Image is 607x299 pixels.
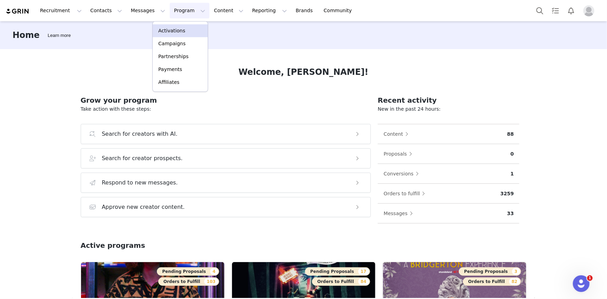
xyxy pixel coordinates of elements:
button: Orders to Fulfill84 [312,277,370,286]
button: Contacts [86,3,126,18]
button: Proposals [383,148,416,159]
img: placeholder-profile.jpg [583,5,594,16]
a: Community [320,3,359,18]
h3: Approve new creator content. [102,203,185,211]
h2: Active programs [81,240,145,251]
img: grin logo [6,8,30,15]
h3: Search for creators with AI. [102,130,178,138]
p: 88 [507,131,514,138]
button: Messages [127,3,169,18]
button: Conversions [383,168,422,179]
p: Payments [158,66,182,73]
button: Orders to fulfill [383,188,429,199]
p: New in the past 24 hours: [378,105,519,113]
button: Search for creator prospects. [81,148,371,168]
button: Pending Proposals3 [459,267,521,276]
h2: Recent activity [378,95,519,105]
p: Take action with these steps: [81,105,371,113]
p: 0 [511,150,514,158]
h3: Respond to new messages. [102,179,178,187]
a: Tasks [548,3,563,18]
button: Notifications [564,3,579,18]
h3: Home [13,29,40,41]
p: Partnerships [158,53,189,60]
h2: Grow your program [81,95,371,105]
button: Search [532,3,548,18]
button: Content [383,128,412,140]
button: Respond to new messages. [81,173,371,193]
button: Messages [383,208,416,219]
button: Reporting [248,3,291,18]
button: Content [210,3,248,18]
span: 1 [587,275,593,281]
p: Activations [158,27,185,34]
p: 3259 [501,190,514,197]
button: Recruitment [36,3,86,18]
button: Approve new creator content. [81,197,371,217]
button: Search for creators with AI. [81,124,371,144]
p: 1 [511,170,514,178]
a: Brands [291,3,319,18]
iframe: Intercom live chat [573,275,590,292]
div: Tooltip anchor [46,32,72,39]
h1: Welcome, [PERSON_NAME]! [239,66,369,78]
h3: Search for creator prospects. [102,154,183,163]
p: Affiliates [158,79,179,86]
p: Campaigns [158,40,185,47]
button: Orders to Fulfill103 [158,277,219,286]
p: 33 [507,210,514,217]
button: Profile [579,5,601,16]
button: Orders to Fulfill82 [463,277,521,286]
button: Pending Proposals17 [305,267,370,276]
button: Pending Proposals4 [157,267,219,276]
button: Program [170,3,209,18]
